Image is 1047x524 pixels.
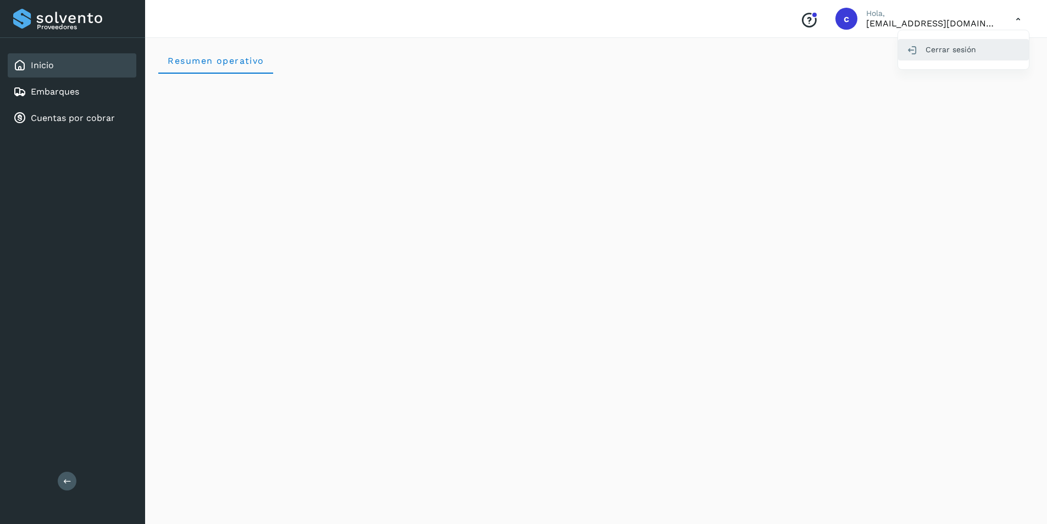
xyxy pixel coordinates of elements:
p: Proveedores [37,23,132,31]
div: Embarques [8,80,136,104]
div: Inicio [8,53,136,78]
div: Cuentas por cobrar [8,106,136,130]
div: Cerrar sesión [898,39,1029,60]
a: Embarques [31,86,79,97]
a: Cuentas por cobrar [31,113,115,123]
a: Inicio [31,60,54,70]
